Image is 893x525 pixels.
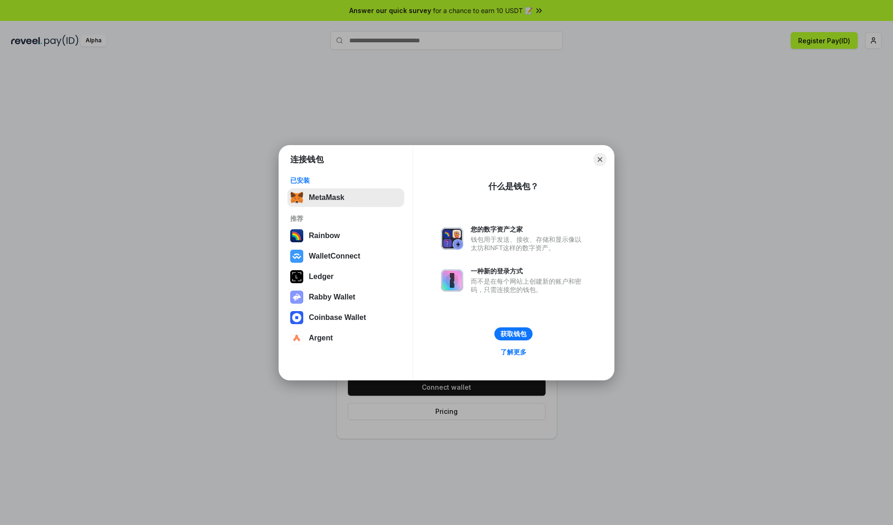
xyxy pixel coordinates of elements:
[309,193,344,202] div: MetaMask
[471,225,586,233] div: 您的数字资产之家
[471,277,586,294] div: 而不是在每个网站上创建新的账户和密码，只需连接您的钱包。
[290,332,303,345] img: svg+xml,%3Csvg%20width%3D%2228%22%20height%3D%2228%22%20viewBox%3D%220%200%2028%2028%22%20fill%3D...
[290,214,401,223] div: 推荐
[290,229,303,242] img: svg+xml,%3Csvg%20width%3D%22120%22%20height%3D%22120%22%20viewBox%3D%220%200%20120%20120%22%20fil...
[309,272,333,281] div: Ledger
[441,227,463,250] img: svg+xml,%3Csvg%20xmlns%3D%22http%3A%2F%2Fwww.w3.org%2F2000%2Fsvg%22%20fill%3D%22none%22%20viewBox...
[309,293,355,301] div: Rabby Wallet
[287,226,404,245] button: Rainbow
[290,270,303,283] img: svg+xml,%3Csvg%20xmlns%3D%22http%3A%2F%2Fwww.w3.org%2F2000%2Fsvg%22%20width%3D%2228%22%20height%3...
[309,313,366,322] div: Coinbase Wallet
[287,329,404,347] button: Argent
[309,252,360,260] div: WalletConnect
[287,267,404,286] button: Ledger
[309,232,340,240] div: Rainbow
[287,288,404,306] button: Rabby Wallet
[494,327,533,340] button: 获取钱包
[287,308,404,327] button: Coinbase Wallet
[290,176,401,185] div: 已安装
[309,334,333,342] div: Argent
[471,267,586,275] div: 一种新的登录方式
[500,330,526,338] div: 获取钱包
[287,247,404,266] button: WalletConnect
[488,181,539,192] div: 什么是钱包？
[290,250,303,263] img: svg+xml,%3Csvg%20width%3D%2228%22%20height%3D%2228%22%20viewBox%3D%220%200%2028%2028%22%20fill%3D...
[593,153,606,166] button: Close
[290,311,303,324] img: svg+xml,%3Csvg%20width%3D%2228%22%20height%3D%2228%22%20viewBox%3D%220%200%2028%2028%22%20fill%3D...
[471,235,586,252] div: 钱包用于发送、接收、存储和显示像以太坊和NFT这样的数字资产。
[441,269,463,292] img: svg+xml,%3Csvg%20xmlns%3D%22http%3A%2F%2Fwww.w3.org%2F2000%2Fsvg%22%20fill%3D%22none%22%20viewBox...
[287,188,404,207] button: MetaMask
[290,154,324,165] h1: 连接钱包
[500,348,526,356] div: 了解更多
[290,191,303,204] img: svg+xml,%3Csvg%20fill%3D%22none%22%20height%3D%2233%22%20viewBox%3D%220%200%2035%2033%22%20width%...
[290,291,303,304] img: svg+xml,%3Csvg%20xmlns%3D%22http%3A%2F%2Fwww.w3.org%2F2000%2Fsvg%22%20fill%3D%22none%22%20viewBox...
[495,346,532,358] a: 了解更多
